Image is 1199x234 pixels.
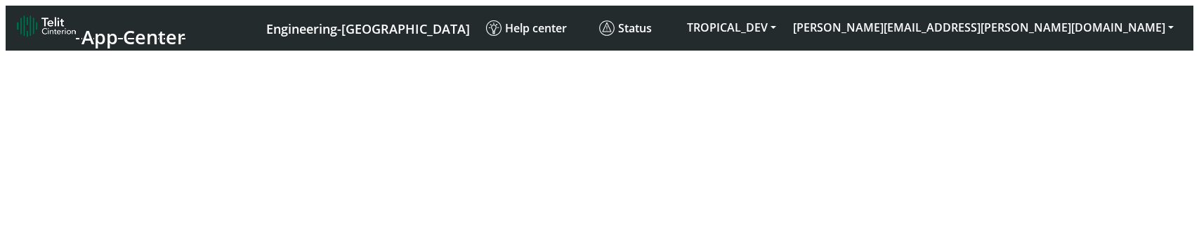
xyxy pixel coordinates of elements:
[17,11,183,45] a: App Center
[599,20,652,36] span: Status
[486,20,502,36] img: knowledge.svg
[594,15,679,41] a: Status
[486,20,567,36] span: Help center
[266,20,470,37] span: Engineering-[GEOGRAPHIC_DATA]
[480,15,594,41] a: Help center
[81,24,185,50] span: App Center
[785,15,1182,40] button: [PERSON_NAME][EMAIL_ADDRESS][PERSON_NAME][DOMAIN_NAME]
[679,15,785,40] button: TROPICAL_DEV
[599,20,615,36] img: status.svg
[17,15,76,37] img: logo-telit-cinterion-gw-new.png
[266,15,469,41] a: Your current platform instance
